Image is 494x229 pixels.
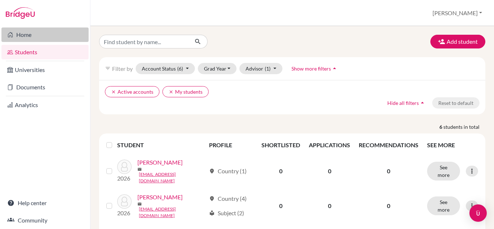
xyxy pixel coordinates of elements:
[112,65,133,72] span: Filter by
[117,209,132,217] p: 2026
[209,196,215,202] span: location_on
[136,63,195,74] button: Account Status(6)
[209,168,215,174] span: location_on
[139,206,206,219] a: [EMAIL_ADDRESS][DOMAIN_NAME]
[432,97,480,109] button: Reset to default
[427,162,460,181] button: See more
[305,188,354,223] td: 0
[305,136,354,154] th: APPLICATIONS
[1,98,89,112] a: Analytics
[169,89,174,94] i: clear
[423,136,482,154] th: SEE MORE
[1,27,89,42] a: Home
[111,89,116,94] i: clear
[177,65,183,72] span: (6)
[257,188,305,223] td: 0
[198,63,237,74] button: Grad Year
[1,196,89,210] a: Help center
[105,65,111,71] i: filter_list
[137,193,183,202] a: [PERSON_NAME]
[205,136,257,154] th: PROFILE
[359,202,418,210] p: 0
[419,99,426,106] i: arrow_drop_up
[291,65,331,72] span: Show more filters
[117,174,132,183] p: 2026
[1,63,89,77] a: Universities
[429,6,485,20] button: [PERSON_NAME]
[443,123,485,131] span: students in total
[359,167,418,175] p: 0
[209,167,247,175] div: Country (1)
[381,97,432,109] button: Hide all filtersarrow_drop_up
[6,7,35,19] img: Bridge-U
[257,136,305,154] th: SHORTLISTED
[117,136,205,154] th: STUDENT
[209,194,247,203] div: Country (4)
[162,86,209,97] button: clearMy students
[331,65,338,72] i: arrow_drop_up
[1,80,89,94] a: Documents
[1,213,89,228] a: Community
[117,194,132,209] img: Li, Catherine
[137,202,142,206] span: mail
[285,63,344,74] button: Show more filtersarrow_drop_up
[239,63,282,74] button: Advisor(1)
[137,158,183,167] a: [PERSON_NAME]
[1,45,89,59] a: Students
[439,123,443,131] strong: 6
[105,86,159,97] button: clearActive accounts
[139,171,206,184] a: [EMAIL_ADDRESS][DOMAIN_NAME]
[117,160,132,174] img: Chuang, Ethan
[137,167,142,171] span: mail
[305,154,354,188] td: 0
[430,35,485,48] button: Add student
[427,196,460,215] button: See more
[257,154,305,188] td: 0
[99,35,189,48] input: Find student by name...
[209,210,215,216] span: local_library
[387,100,419,106] span: Hide all filters
[469,204,487,222] div: Open Intercom Messenger
[354,136,423,154] th: RECOMMENDATIONS
[265,65,271,72] span: (1)
[209,209,244,217] div: Subject (2)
